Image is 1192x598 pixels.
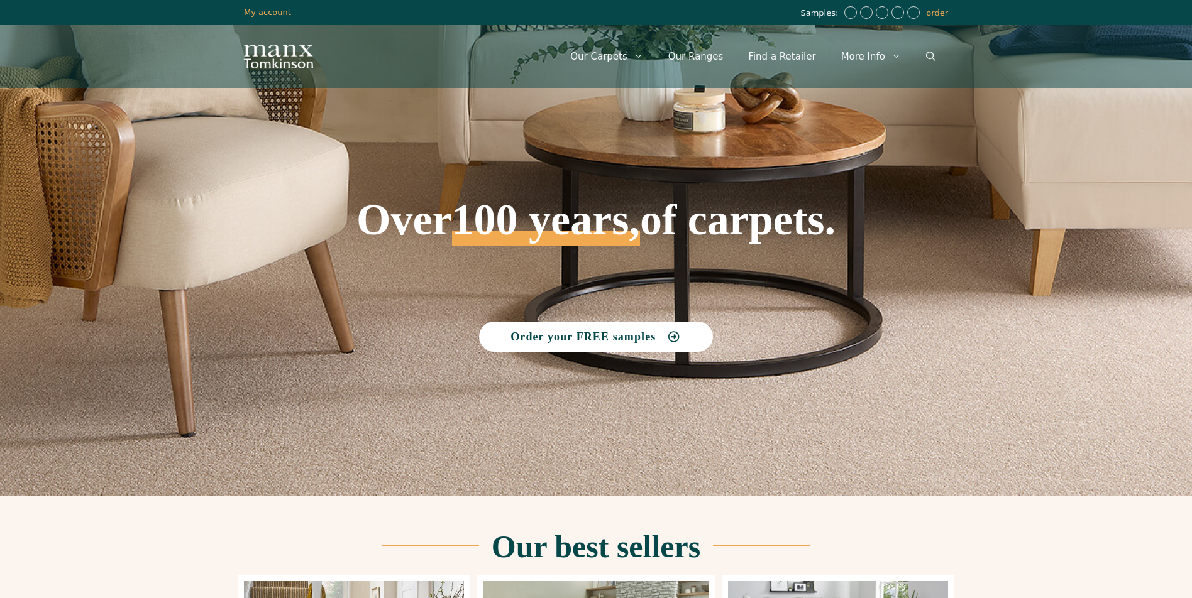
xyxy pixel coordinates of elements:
img: Manx Tomkinson [244,45,313,68]
span: 100 years, [452,209,640,246]
h1: Over of carpets. [244,107,948,246]
a: Open Search Bar [913,38,948,75]
span: Order your FREE samples [510,331,656,342]
a: Our Carpets [558,38,656,75]
a: My account [244,8,291,17]
a: order [926,8,948,18]
h2: Our best sellers [492,531,700,562]
a: More Info [829,38,913,75]
a: Find a Retailer [736,38,828,75]
a: Order your FREE samples [479,322,713,352]
span: Samples: [800,8,841,19]
a: Our Ranges [656,38,736,75]
nav: Primary [558,38,948,75]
